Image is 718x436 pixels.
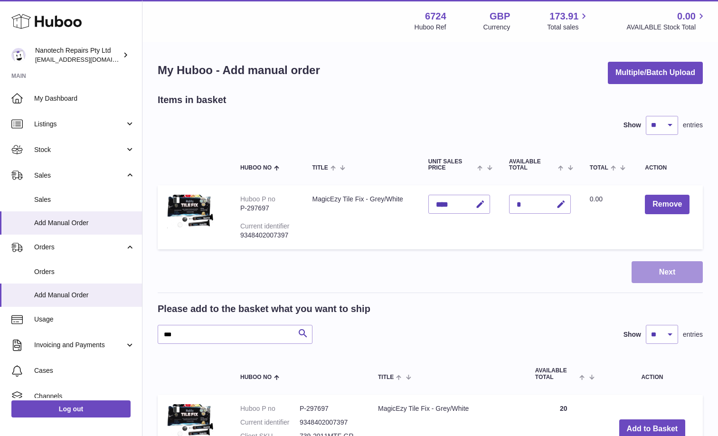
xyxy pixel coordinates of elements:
h1: My Huboo - Add manual order [158,63,320,78]
td: MagicEzy Tile Fix - Grey/White [303,185,419,249]
span: Sales [34,171,125,180]
span: 173.91 [549,10,578,23]
h2: Please add to the basket what you want to ship [158,303,370,315]
dt: Current identifier [240,418,300,427]
span: [EMAIL_ADDRESS][DOMAIN_NAME] [35,56,140,63]
div: Huboo Ref [415,23,446,32]
span: Title [378,374,394,380]
span: AVAILABLE Stock Total [626,23,707,32]
button: Multiple/Batch Upload [608,62,703,84]
span: 0.00 [677,10,696,23]
strong: 6724 [425,10,446,23]
span: Total [590,165,608,171]
span: AVAILABLE Total [509,159,556,171]
img: MagicEzy Tile Fix - Grey/White [167,195,215,230]
span: Total sales [547,23,589,32]
span: Listings [34,120,125,129]
h2: Items in basket [158,94,227,106]
div: 9348402007397 [240,231,293,240]
dt: Huboo P no [240,404,300,413]
div: Nanotech Repairs Pty Ltd [35,46,121,64]
div: Huboo P no [240,195,275,203]
span: Cases [34,366,135,375]
span: Add Manual Order [34,291,135,300]
span: Unit Sales Price [428,159,475,171]
button: Remove [645,195,690,214]
span: entries [683,121,703,130]
a: 0.00 AVAILABLE Stock Total [626,10,707,32]
span: My Dashboard [34,94,135,103]
span: Title [312,165,328,171]
div: Current identifier [240,222,290,230]
dd: P-297697 [300,404,359,413]
img: info@nanotechrepairs.com [11,48,26,62]
span: Orders [34,267,135,276]
span: Huboo no [240,165,272,171]
span: Stock [34,145,125,154]
div: Currency [483,23,510,32]
a: Log out [11,400,131,417]
strong: GBP [490,10,510,23]
a: 173.91 Total sales [547,10,589,32]
span: Orders [34,243,125,252]
div: P-297697 [240,204,293,213]
div: Action [645,165,693,171]
button: Next [632,261,703,284]
label: Show [624,330,641,339]
span: Sales [34,195,135,204]
span: 0.00 [590,195,603,203]
label: Show [624,121,641,130]
span: Channels [34,392,135,401]
th: Action [602,358,703,389]
span: AVAILABLE Total [535,368,577,380]
span: Usage [34,315,135,324]
span: Huboo no [240,374,272,380]
dd: 9348402007397 [300,418,359,427]
span: entries [683,330,703,339]
span: Invoicing and Payments [34,341,125,350]
span: Add Manual Order [34,218,135,227]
